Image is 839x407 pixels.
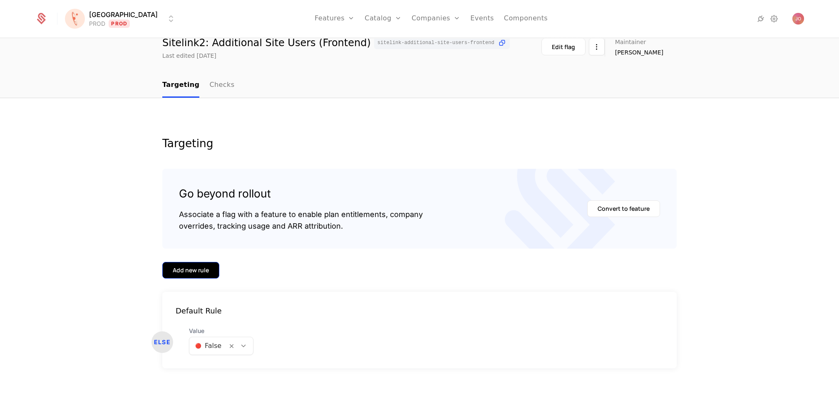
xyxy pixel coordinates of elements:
[756,14,766,24] a: Integrations
[89,20,105,28] div: PROD
[162,138,677,149] div: Targeting
[769,14,779,24] a: Settings
[162,262,219,279] button: Add new rule
[173,266,209,274] div: Add new rule
[189,327,253,335] span: Value
[89,10,158,20] span: [GEOGRAPHIC_DATA]
[615,48,663,57] span: [PERSON_NAME]
[162,73,199,98] a: Targeting
[162,73,234,98] ul: Choose Sub Page
[162,73,677,98] nav: Main
[162,37,510,49] div: Sitelink2: Additional Site Users (Frontend)
[552,43,575,51] div: Edit flag
[792,13,804,25] img: Jelena Obradovic
[162,52,216,60] div: Last edited [DATE]
[615,39,646,45] span: Maintainer
[65,9,85,29] img: Florence
[587,200,660,217] button: Convert to feature
[162,305,677,317] div: Default Rule
[179,209,423,232] div: Associate a flag with a feature to enable plan entitlements, company overrides, tracking usage an...
[67,10,176,28] button: Select environment
[209,73,234,98] a: Checks
[792,13,804,25] button: Open user button
[377,40,494,45] span: sitelink-additional-site-users-frontend
[589,38,605,55] button: Select action
[541,38,586,55] button: Edit flag
[151,331,173,353] div: ELSE
[109,20,130,28] span: Prod
[179,185,423,202] div: Go beyond rollout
